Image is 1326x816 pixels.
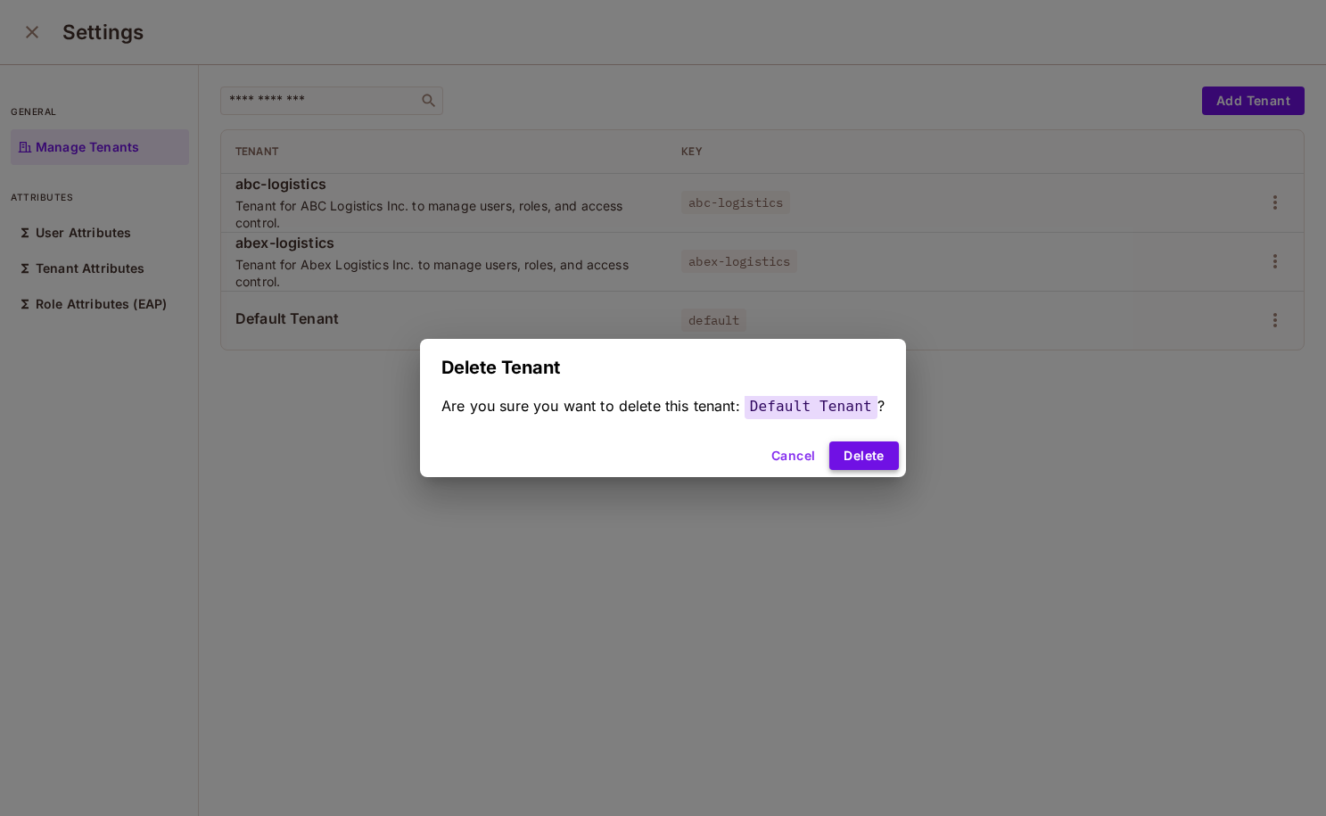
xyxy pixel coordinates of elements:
span: Default Tenant [745,393,877,419]
button: Cancel [764,441,822,470]
span: Are you sure you want to delete this tenant: [441,397,740,415]
h2: Delete Tenant [420,339,906,396]
button: Delete [829,441,898,470]
div: ? [441,396,885,416]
